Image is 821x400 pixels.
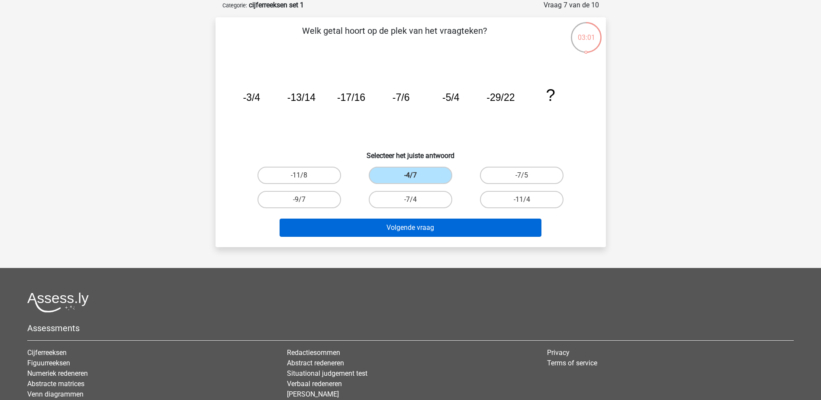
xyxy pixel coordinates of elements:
[337,92,365,103] tspan: -17/16
[486,92,515,103] tspan: -29/22
[547,348,570,357] a: Privacy
[287,92,315,103] tspan: -13/14
[287,348,340,357] a: Redactiesommen
[27,323,794,333] h5: Assessments
[480,167,563,184] label: -7/5
[369,191,452,208] label: -7/4
[243,92,260,103] tspan: -3/4
[27,369,88,377] a: Numeriek redeneren
[258,167,341,184] label: -11/8
[287,369,367,377] a: Situational judgement test
[249,1,304,9] strong: cijferreeksen set 1
[27,359,70,367] a: Figuurreeksen
[229,24,560,50] p: Welk getal hoort op de plek van het vraagteken?
[27,390,84,398] a: Venn diagrammen
[287,390,339,398] a: [PERSON_NAME]
[480,191,563,208] label: -11/4
[27,380,84,388] a: Abstracte matrices
[27,292,89,313] img: Assessly logo
[280,219,541,237] button: Volgende vraag
[229,145,592,160] h6: Selecteer het juiste antwoord
[369,167,452,184] label: -4/7
[570,21,602,43] div: 03:01
[442,92,459,103] tspan: -5/4
[222,2,247,9] small: Categorie:
[547,359,597,367] a: Terms of service
[27,348,67,357] a: Cijferreeksen
[546,86,555,104] tspan: ?
[287,380,342,388] a: Verbaal redeneren
[287,359,344,367] a: Abstract redeneren
[392,92,409,103] tspan: -7/6
[258,191,341,208] label: -9/7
